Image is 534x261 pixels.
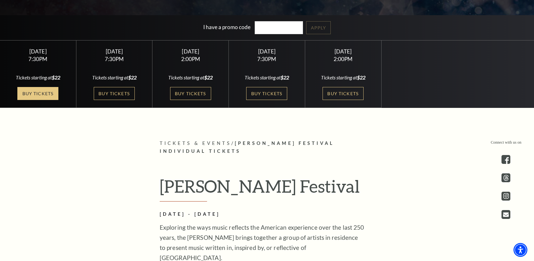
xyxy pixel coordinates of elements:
[501,173,510,182] a: threads.com - open in a new tab
[160,140,334,154] span: [PERSON_NAME] Festival Individual Tickets
[84,48,145,55] div: [DATE]
[281,74,289,80] span: $22
[160,210,365,218] h2: [DATE] - [DATE]
[501,155,510,164] a: facebook - open in a new tab
[8,56,68,62] div: 7:30PM
[357,74,365,80] span: $22
[501,192,510,201] a: instagram - open in a new tab
[160,140,374,155] p: /
[236,74,297,81] div: Tickets starting at
[94,87,135,100] a: Buy Tickets
[236,48,297,55] div: [DATE]
[8,48,68,55] div: [DATE]
[17,87,58,100] a: Buy Tickets
[84,56,145,62] div: 7:30PM
[313,48,374,55] div: [DATE]
[160,140,231,146] span: Tickets & Events
[52,74,60,80] span: $22
[84,74,145,81] div: Tickets starting at
[203,24,251,30] label: I have a promo code
[8,74,68,81] div: Tickets starting at
[501,210,510,219] a: Open this option - open in a new tab
[128,74,137,80] span: $22
[170,87,211,100] a: Buy Tickets
[160,74,221,81] div: Tickets starting at
[246,87,287,100] a: Buy Tickets
[513,243,527,257] div: Accessibility Menu
[491,140,521,146] p: Connect with us on
[313,56,374,62] div: 2:00PM
[160,48,221,55] div: [DATE]
[204,74,213,80] span: $22
[160,56,221,62] div: 2:00PM
[160,176,374,202] h2: [PERSON_NAME] Festival
[313,74,374,81] div: Tickets starting at
[236,56,297,62] div: 7:30PM
[323,87,364,100] a: Buy Tickets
